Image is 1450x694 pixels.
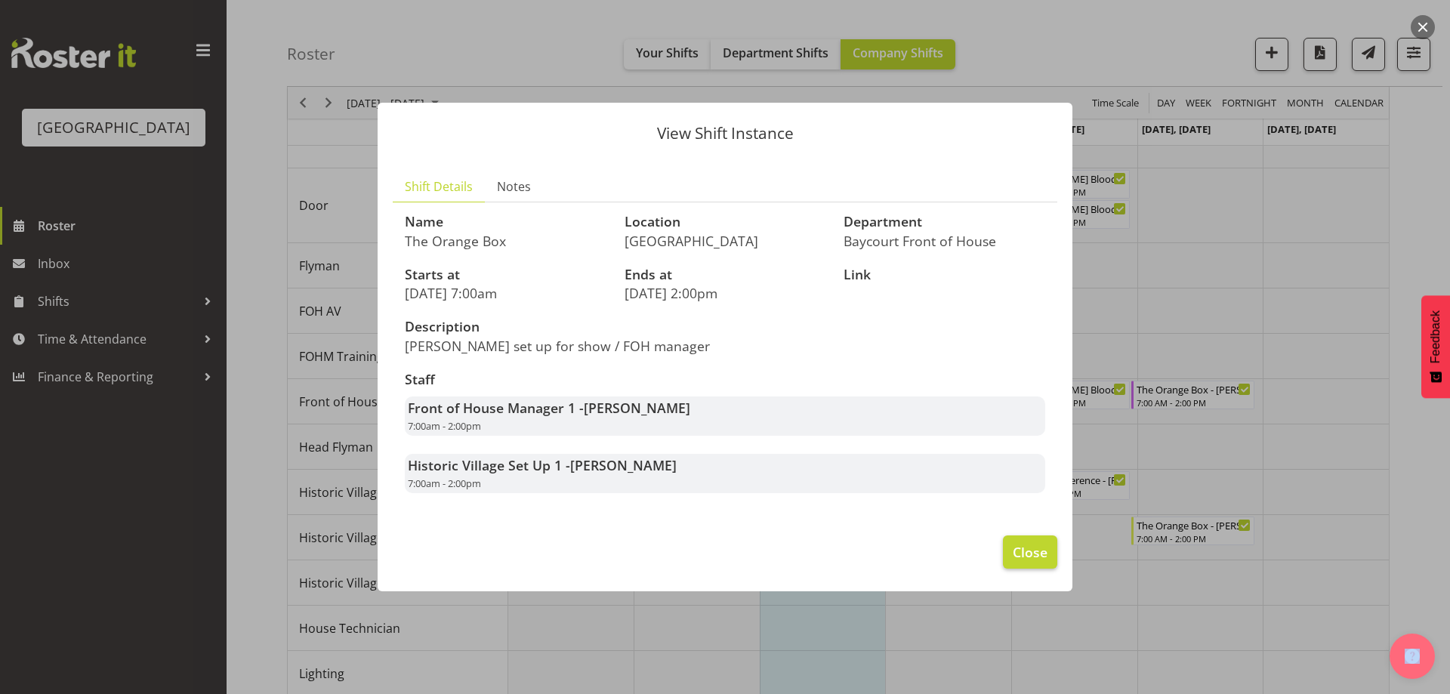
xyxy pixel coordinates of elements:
[405,319,716,335] h3: Description
[625,214,826,230] h3: Location
[405,214,606,230] h3: Name
[1013,542,1047,562] span: Close
[405,233,606,249] p: The Orange Box
[497,177,531,196] span: Notes
[570,456,677,474] span: [PERSON_NAME]
[625,233,826,249] p: [GEOGRAPHIC_DATA]
[1405,649,1420,664] img: help-xxl-2.png
[393,125,1057,141] p: View Shift Instance
[584,399,690,417] span: [PERSON_NAME]
[625,267,826,282] h3: Ends at
[405,372,1045,387] h3: Staff
[1003,535,1057,569] button: Close
[844,233,1045,249] p: Baycourt Front of House
[408,477,481,490] span: 7:00am - 2:00pm
[405,267,606,282] h3: Starts at
[844,267,1045,282] h3: Link
[405,177,473,196] span: Shift Details
[408,456,677,474] strong: Historic Village Set Up 1 -
[408,399,690,417] strong: Front of House Manager 1 -
[844,214,1045,230] h3: Department
[405,285,606,301] p: [DATE] 7:00am
[405,338,716,354] p: [PERSON_NAME] set up for show / FOH manager
[1421,295,1450,398] button: Feedback - Show survey
[625,285,826,301] p: [DATE] 2:00pm
[1429,310,1442,363] span: Feedback
[408,419,481,433] span: 7:00am - 2:00pm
